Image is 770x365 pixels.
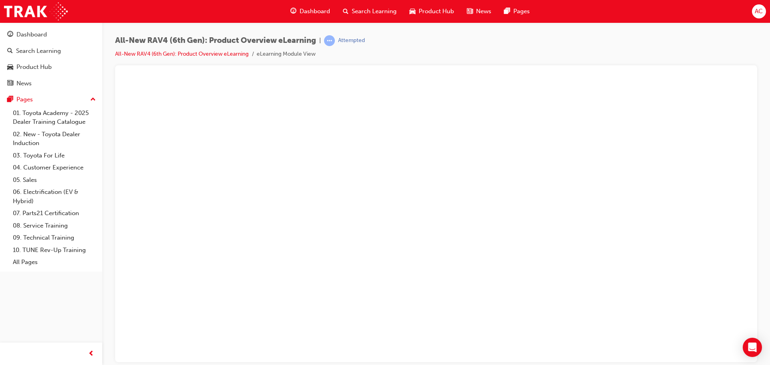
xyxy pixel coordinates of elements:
[16,63,52,72] div: Product Hub
[7,48,13,55] span: search-icon
[743,338,762,357] div: Open Intercom Messenger
[10,149,99,162] a: 03. Toyota For Life
[88,349,94,359] span: prev-icon
[16,79,32,88] div: News
[352,7,397,16] span: Search Learning
[419,7,454,16] span: Product Hub
[338,37,365,44] div: Attempted
[403,3,460,20] a: car-iconProduct Hub
[3,26,99,92] button: DashboardSearch LearningProduct HubNews
[10,161,99,174] a: 04. Customer Experience
[284,3,336,20] a: guage-iconDashboard
[755,7,763,16] span: AC
[257,50,316,59] li: eLearning Module View
[290,6,296,16] span: guage-icon
[7,64,13,71] span: car-icon
[10,174,99,186] a: 05. Sales
[16,46,61,56] div: Search Learning
[10,244,99,256] a: 10. TUNE Rev-Up Training
[3,92,99,107] button: Pages
[498,3,536,20] a: pages-iconPages
[300,7,330,16] span: Dashboard
[16,30,47,39] div: Dashboard
[16,95,33,104] div: Pages
[476,7,491,16] span: News
[467,6,473,16] span: news-icon
[319,36,321,45] span: |
[460,3,498,20] a: news-iconNews
[115,36,316,45] span: All-New RAV4 (6th Gen): Product Overview eLearning
[10,220,99,232] a: 08. Service Training
[7,80,13,87] span: news-icon
[10,186,99,207] a: 06. Electrification (EV & Hybrid)
[504,6,510,16] span: pages-icon
[7,96,13,103] span: pages-icon
[3,27,99,42] a: Dashboard
[10,256,99,268] a: All Pages
[10,107,99,128] a: 01. Toyota Academy - 2025 Dealer Training Catalogue
[10,128,99,149] a: 02. New - Toyota Dealer Induction
[3,44,99,58] a: Search Learning
[3,60,99,75] a: Product Hub
[3,76,99,91] a: News
[324,35,335,46] span: learningRecordVerb_ATTEMPT-icon
[10,207,99,220] a: 07. Parts21 Certification
[7,31,13,38] span: guage-icon
[513,7,530,16] span: Pages
[752,4,766,18] button: AC
[409,6,415,16] span: car-icon
[336,3,403,20] a: search-iconSearch Learning
[90,95,96,105] span: up-icon
[10,232,99,244] a: 09. Technical Training
[115,50,249,57] a: All-New RAV4 (6th Gen): Product Overview eLearning
[343,6,349,16] span: search-icon
[4,2,68,20] img: Trak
